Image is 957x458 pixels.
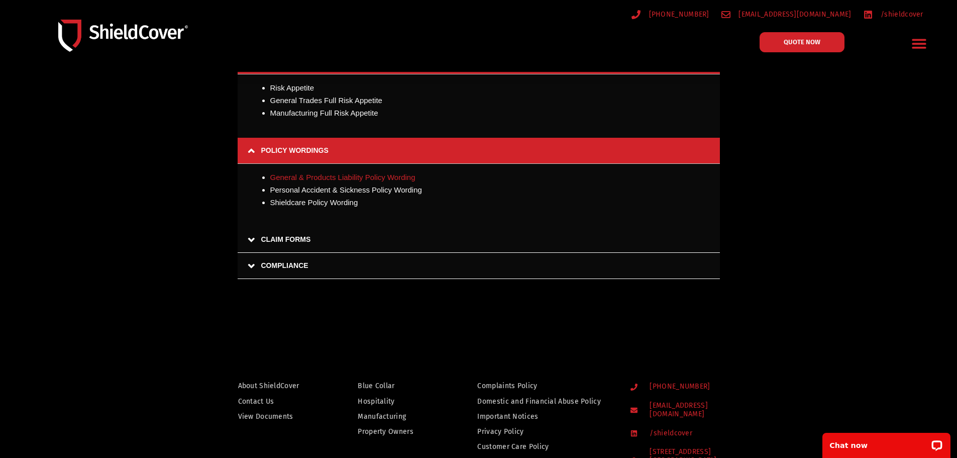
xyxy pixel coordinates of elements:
[477,410,538,423] span: Important Notices
[647,429,692,438] span: /shieldcover
[630,402,754,419] a: [EMAIL_ADDRESS][DOMAIN_NAME]
[477,410,611,423] a: Important Notices
[238,410,315,423] a: View Documents
[270,198,358,207] a: Shieldcare Policy Wording
[358,410,406,423] span: Manufacturing
[358,425,413,438] span: Property Owners
[647,402,753,419] span: [EMAIL_ADDRESS][DOMAIN_NAME]
[238,395,274,408] span: Contact Us
[630,383,754,391] a: [PHONE_NUMBER]
[477,440,611,453] a: Customer Care Policy
[477,395,611,408] a: Domestic and Financial Abuse Policy
[270,173,415,181] a: General & Products Liability Policy Wording
[477,395,601,408] span: Domestic and Financial Abuse Policy
[238,380,299,392] span: About ShieldCover
[358,425,434,438] a: Property Owners
[477,380,537,392] span: Complaints Policy
[58,20,188,51] img: Shield-Cover-Underwriting-Australia-logo-full
[477,440,549,453] span: Customer Care Policy
[477,425,523,438] span: Privacy Policy
[238,138,720,164] a: POLICY WORDINGS
[760,32,844,52] a: QUOTE NOW
[270,96,382,105] a: General Trades Full Risk Appetite
[358,410,434,423] a: Manufacturing
[358,380,434,392] a: Blue Collar
[238,410,293,423] span: View Documents
[477,380,611,392] a: Complaints Policy
[270,186,422,194] a: Personal Accident & Sickness Policy Wording
[238,380,315,392] a: About ShieldCover
[721,8,852,21] a: [EMAIL_ADDRESS][DOMAIN_NAME]
[238,395,315,408] a: Contact Us
[238,253,720,279] a: COMPLIANCE
[647,8,709,21] span: [PHONE_NUMBER]
[270,109,378,117] a: Manufacturing Full Risk Appetite
[816,426,957,458] iframe: LiveChat chat widget
[238,227,720,253] a: CLAIM FORMS
[736,8,851,21] span: [EMAIL_ADDRESS][DOMAIN_NAME]
[784,39,820,45] span: QUOTE NOW
[358,395,434,408] a: Hospitality
[358,380,394,392] span: Blue Collar
[908,32,931,55] div: Menu Toggle
[878,8,923,21] span: /shieldcover
[647,383,710,391] span: [PHONE_NUMBER]
[477,425,611,438] a: Privacy Policy
[630,429,754,438] a: /shieldcover
[631,8,709,21] a: [PHONE_NUMBER]
[270,83,314,92] a: Risk Appetite
[864,8,923,21] a: /shieldcover
[358,395,394,408] span: Hospitality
